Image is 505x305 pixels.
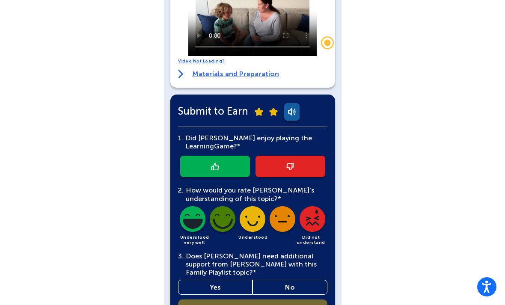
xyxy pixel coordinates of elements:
[268,206,297,235] img: dark-slightly-understood-icon.png
[178,252,184,260] span: 3.
[214,142,241,150] span: Game?*
[253,280,327,295] a: No
[178,70,184,78] img: right-arrow.svg
[178,134,183,142] span: 1.
[178,107,248,115] span: Submit to Earn
[298,206,327,235] img: dark-did-not-understand-icon.png
[178,70,279,78] a: Materials and Preparation
[255,108,263,116] img: submit-star.png
[286,163,294,170] img: thumb-down-icon.png
[297,235,325,245] span: Did not understand
[183,134,327,150] div: Did [PERSON_NAME] enjoy playing the Learning
[211,163,219,170] img: thumb-up-icon.png
[208,206,237,235] img: dark-understood-well-icon.png
[180,235,209,245] span: Understood very well
[269,108,278,116] img: submit-star.png
[178,186,184,194] span: 2.
[178,59,225,64] a: Video Not Loading?
[319,34,336,51] div: Trigger Stonly widget
[238,206,267,235] img: dark-understood-icon.png
[178,252,327,277] div: Does [PERSON_NAME] need additional support from [PERSON_NAME] with this Family Playlist topic?*
[238,235,267,240] span: Understood
[178,186,327,202] div: How would you rate [PERSON_NAME]'s understanding of this topic?*
[178,280,253,295] a: Yes
[178,206,207,235] img: dark-understood-very-well-icon.png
